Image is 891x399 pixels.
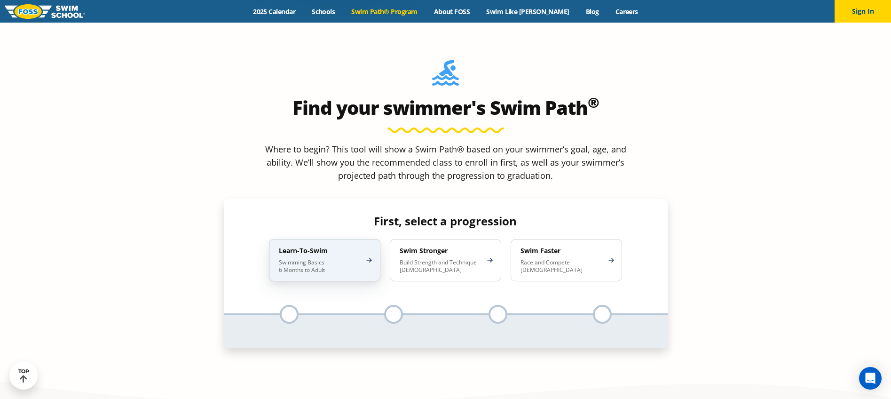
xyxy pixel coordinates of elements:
div: Open Intercom Messenger [859,367,882,390]
a: Careers [607,7,646,16]
h4: Swim Stronger [400,247,482,255]
img: FOSS Swim School Logo [5,4,85,19]
h4: Swim Faster [520,247,603,255]
div: TOP [18,368,29,383]
h2: Find your swimmer's Swim Path [224,96,668,119]
a: Schools [304,7,343,16]
h4: Learn-To-Swim [279,247,361,255]
p: Where to begin? This tool will show a Swim Path® based on your swimmer’s goal, age, and ability. ... [261,143,630,182]
sup: ® [588,93,599,112]
a: Swim Like [PERSON_NAME] [478,7,578,16]
a: About FOSS [426,7,478,16]
p: Swimming Basics 6 Months to Adult [279,259,361,274]
a: Swim Path® Program [343,7,426,16]
img: Foss-Location-Swimming-Pool-Person.svg [432,60,459,92]
a: 2025 Calendar [245,7,304,16]
h4: First, select a progression [261,215,630,228]
a: Blog [577,7,607,16]
p: Build Strength and Technique [DEMOGRAPHIC_DATA] [400,259,482,274]
p: Race and Compete [DEMOGRAPHIC_DATA] [520,259,603,274]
